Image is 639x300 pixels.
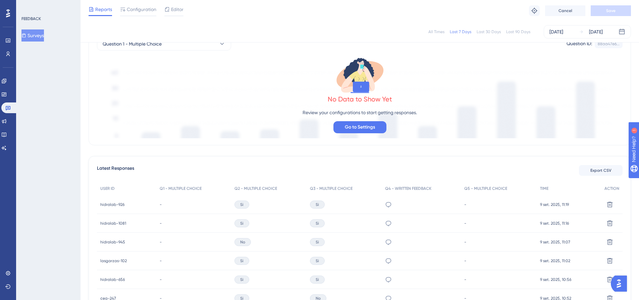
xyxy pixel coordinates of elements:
[464,239,466,245] span: -
[316,202,319,207] span: Si
[540,202,569,207] span: 9 set. 2025, 11:19
[95,5,112,13] span: Reports
[611,274,631,294] iframe: UserGuiding AI Assistant Launcher
[303,108,417,117] p: Review your configurations to start getting responses.
[240,277,244,282] span: Si
[598,41,620,47] div: 88aa47e6...
[316,239,319,245] span: Si
[540,277,571,282] span: 9 set. 2025, 10:56
[47,3,49,9] div: 1
[540,239,570,245] span: 9 set. 2025, 11:07
[160,221,162,226] span: -
[428,29,444,34] div: All Times
[477,29,501,34] div: Last 30 Days
[333,121,386,133] button: Go to Settings
[160,258,162,264] span: -
[316,258,319,264] span: Si
[606,8,616,13] span: Save
[589,28,603,36] div: [DATE]
[16,2,42,10] span: Need Help?
[100,277,125,282] span: hidrolab-656
[540,221,569,226] span: 9 set. 2025, 11:16
[316,277,319,282] span: Si
[160,277,162,282] span: -
[590,168,611,173] span: Export CSV
[464,202,466,207] span: -
[97,164,134,176] span: Latest Responses
[545,5,585,16] button: Cancel
[310,186,353,191] span: Q3 - MULTIPLE CHOICE
[240,239,245,245] span: No
[591,5,631,16] button: Save
[171,5,183,13] span: Editor
[100,186,115,191] span: USER ID
[450,29,471,34] div: Last 7 Days
[160,186,202,191] span: Q1 - MULTIPLE CHOICE
[540,258,570,264] span: 9 set. 2025, 11:02
[103,40,162,48] span: Question 1 - Multiple Choice
[21,29,44,42] button: Surveys
[100,239,125,245] span: hidrolab-945
[316,221,319,226] span: Si
[604,186,619,191] span: ACTION
[127,5,156,13] span: Configuration
[100,202,124,207] span: hidrolab-926
[567,40,592,48] div: Question ID:
[97,37,231,51] button: Question 1 - Multiple Choice
[464,258,466,264] span: -
[328,94,392,104] div: No Data to Show Yet
[385,186,431,191] span: Q4 - WRITTEN FEEDBACK
[240,221,244,226] span: Si
[549,28,563,36] div: [DATE]
[234,186,277,191] span: Q2 - MULTIPLE CHOICE
[464,186,507,191] span: Q5 - MULTIPLE CHOICE
[240,258,244,264] span: Si
[540,186,548,191] span: TIME
[506,29,530,34] div: Last 90 Days
[558,8,572,13] span: Cancel
[579,165,623,176] button: Export CSV
[160,239,162,245] span: -
[464,221,466,226] span: -
[100,221,126,226] span: hidrolab-1081
[464,277,466,282] span: -
[240,202,244,207] span: Si
[21,16,41,21] div: FEEDBACK
[100,258,127,264] span: lasgarzas-102
[345,123,375,131] span: Go to Settings
[160,202,162,207] span: -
